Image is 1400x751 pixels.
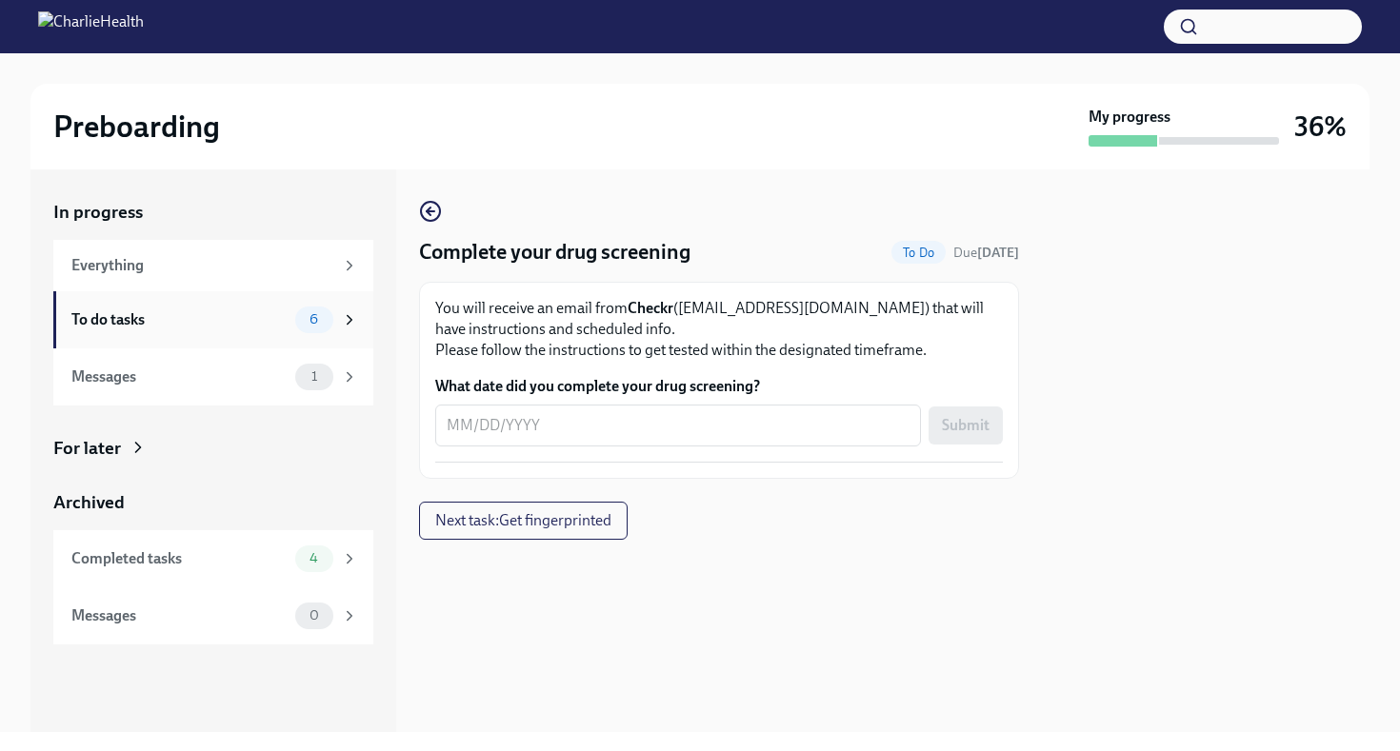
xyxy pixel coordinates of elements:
span: 1 [300,369,329,384]
div: Everything [71,255,333,276]
strong: Checkr [628,299,673,317]
a: Archived [53,490,373,515]
a: Messages1 [53,348,373,405]
p: You will receive an email from ([EMAIL_ADDRESS][DOMAIN_NAME]) that will have instructions and sch... [435,298,1003,361]
a: Everything [53,240,373,291]
label: What date did you complete your drug screening? [435,376,1003,397]
strong: [DATE] [977,245,1019,261]
span: Next task : Get fingerprinted [435,511,611,530]
a: Messages0 [53,587,373,644]
h2: Preboarding [53,108,220,146]
a: For later [53,436,373,461]
h3: 36% [1294,109,1347,144]
a: To do tasks6 [53,291,373,348]
button: Next task:Get fingerprinted [419,502,628,540]
img: CharlieHealth [38,11,144,42]
span: To Do [891,246,946,260]
div: Messages [71,605,288,626]
div: For later [53,436,121,461]
div: To do tasks [71,309,288,330]
span: 4 [298,551,330,565]
a: Completed tasks4 [53,530,373,587]
a: In progress [53,200,373,225]
span: Due [953,245,1019,261]
h4: Complete your drug screening [419,238,690,267]
strong: My progress [1089,107,1170,128]
div: Messages [71,366,288,387]
span: 0 [298,608,330,623]
span: October 16th, 2025 09:00 [953,244,1019,262]
span: 6 [298,312,330,326]
div: Completed tasks [71,548,288,569]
